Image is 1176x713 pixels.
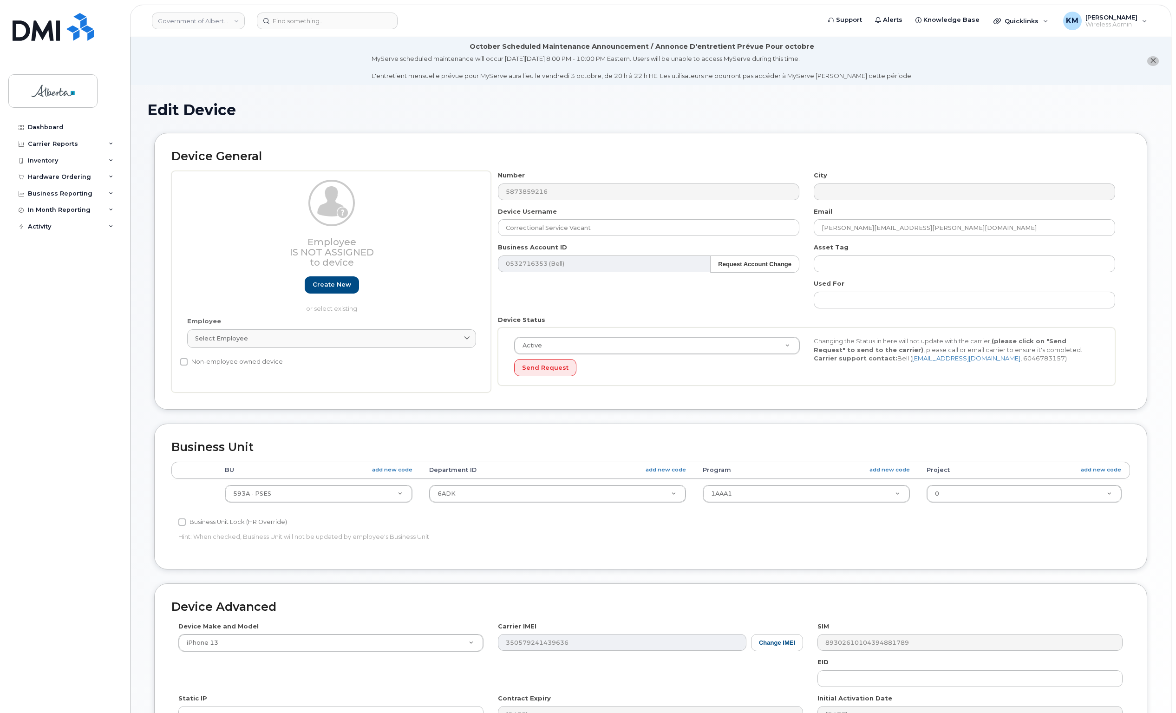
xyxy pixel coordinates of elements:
[195,334,248,343] span: Select employee
[935,490,939,497] span: 0
[181,639,218,647] span: iPhone 13
[814,279,844,288] label: Used For
[1081,466,1121,474] a: add new code
[180,356,283,367] label: Non-employee owned device
[187,329,476,348] a: Select employee
[817,658,829,667] label: EID
[912,354,1020,362] a: [EMAIL_ADDRESS][DOMAIN_NAME]
[372,466,412,474] a: add new code
[305,276,359,294] a: Create new
[814,207,832,216] label: Email
[187,304,476,313] p: or select existing
[498,315,545,324] label: Device Status
[703,485,909,502] a: 1AAA1
[180,358,188,366] input: Non-employee owned device
[171,601,1130,614] h2: Device Advanced
[178,622,259,631] label: Device Make and Model
[498,171,525,180] label: Number
[171,441,1130,454] h2: Business Unit
[814,337,1066,353] strong: (please click on "Send Request" to send to the carrier)
[179,635,483,651] a: iPhone 13
[807,337,1106,363] div: Changing the Status in here will not update with the carrier, , please call or email carrier to e...
[817,622,829,631] label: SIM
[470,42,814,52] div: October Scheduled Maintenance Announcement / Annonce D'entretient Prévue Pour octobre
[187,237,476,268] h3: Employee
[372,54,913,80] div: MyServe scheduled maintenance will occur [DATE][DATE] 8:00 PM - 10:00 PM Eastern. Users will be u...
[421,462,694,478] th: Department ID
[751,634,803,651] button: Change IMEI
[430,485,686,502] a: 6ADK
[187,317,221,326] label: Employee
[498,694,551,703] label: Contract Expiry
[817,694,892,703] label: Initial Activation Date
[498,622,536,631] label: Carrier IMEI
[498,207,557,216] label: Device Username
[718,261,791,268] strong: Request Account Change
[918,462,1130,478] th: Project
[178,532,803,541] p: Hint: When checked, Business Unit will not be updated by employee's Business Unit
[290,247,374,258] span: Is not assigned
[498,243,567,252] label: Business Account ID
[869,466,910,474] a: add new code
[646,466,686,474] a: add new code
[517,341,542,350] span: Active
[171,150,1130,163] h2: Device General
[514,359,576,376] button: Send Request
[147,102,1154,118] h1: Edit Device
[814,171,827,180] label: City
[438,490,456,497] span: 6ADK
[711,490,732,497] span: 1AAA1
[694,462,918,478] th: Program
[310,257,354,268] span: to device
[216,462,421,478] th: BU
[178,517,287,528] label: Business Unit Lock (HR Override)
[814,243,849,252] label: Asset Tag
[1147,56,1159,66] button: close notification
[225,485,412,502] a: 593A - PSES
[710,255,799,273] button: Request Account Change
[178,518,186,526] input: Business Unit Lock (HR Override)
[178,694,207,703] label: Static IP
[515,337,799,354] a: Active
[233,490,271,497] span: 593A - PSES
[814,354,897,362] strong: Carrier support contact:
[927,485,1121,502] a: 0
